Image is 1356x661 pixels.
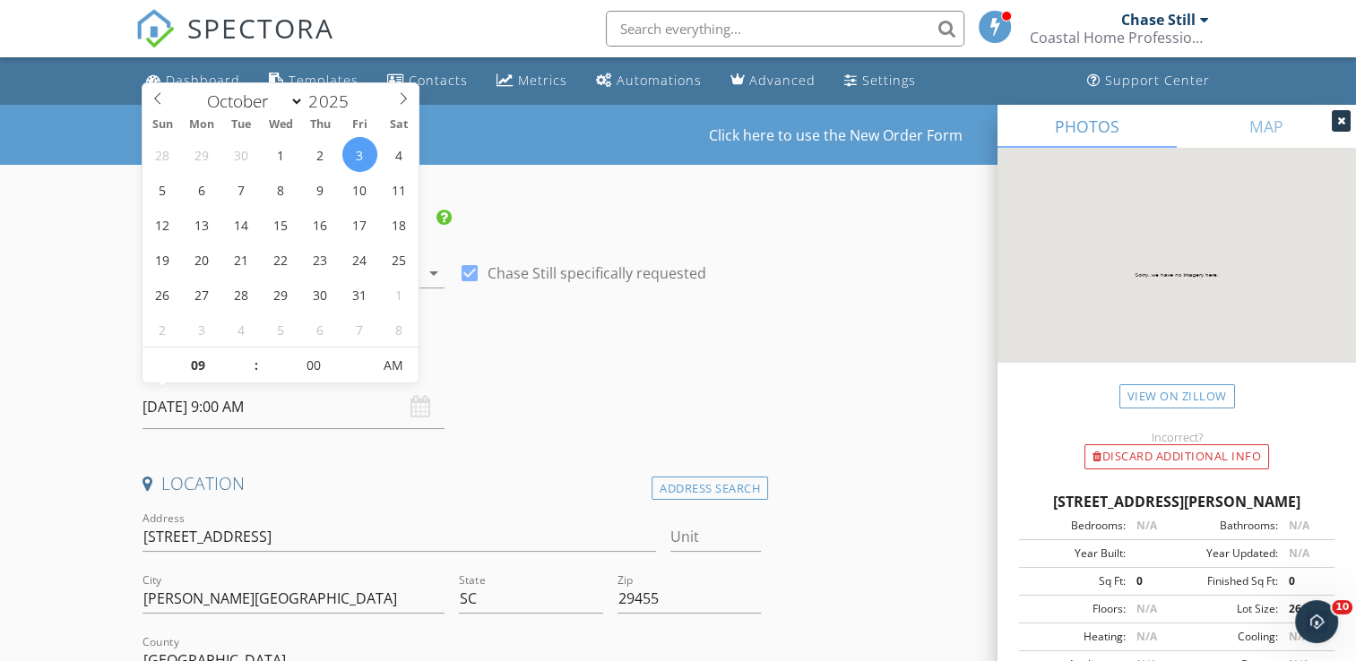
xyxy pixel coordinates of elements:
img: The Best Home Inspection Software - Spectora [135,9,175,48]
a: SPECTORA [135,24,334,62]
div: Sq Ft: [1024,573,1126,589]
span: N/A [1136,518,1157,533]
span: : [253,348,258,383]
h4: Location [143,472,761,495]
span: October 23, 2025 [303,242,338,277]
span: N/A [1136,601,1157,616]
span: November 6, 2025 [303,312,338,347]
span: October 5, 2025 [145,172,180,207]
a: Contacts [380,64,475,98]
input: Year [304,90,363,113]
a: MAP [1177,105,1356,148]
span: October 26, 2025 [145,277,180,312]
span: October 14, 2025 [224,207,259,242]
span: November 1, 2025 [382,277,417,312]
span: October 3, 2025 [342,137,377,172]
span: N/A [1289,545,1309,561]
a: Metrics [489,64,574,98]
div: 0 [1278,573,1329,589]
div: Lot Size: [1177,601,1278,617]
span: October 19, 2025 [145,242,180,277]
span: October 4, 2025 [382,137,417,172]
span: October 21, 2025 [224,242,259,277]
span: November 3, 2025 [185,312,220,347]
div: Contacts [409,72,468,89]
span: October 8, 2025 [263,172,298,207]
span: October 24, 2025 [342,242,377,277]
span: September 30, 2025 [224,137,259,172]
a: Advanced [723,64,823,98]
div: Cooling: [1177,629,1278,645]
div: Chase Still [1121,11,1196,29]
span: October 29, 2025 [263,277,298,312]
label: Chase Still specifically requested [488,264,706,282]
div: Templates [289,72,358,89]
div: Floors: [1024,601,1126,617]
a: PHOTOS [998,105,1177,148]
div: Coastal Home Professionals LLC [1030,29,1209,47]
span: Fri [340,119,379,131]
span: November 5, 2025 [263,312,298,347]
a: Dashboard [139,64,247,98]
span: October 12, 2025 [145,207,180,242]
span: October 16, 2025 [303,207,338,242]
a: Settings [837,64,923,98]
span: Sun [143,119,182,131]
div: 0 [1126,573,1177,589]
span: Sat [379,119,419,131]
div: Discard Additional info [1084,444,1269,469]
span: October 10, 2025 [342,172,377,207]
a: Automations (Basic) [589,64,709,98]
div: 2614 [1278,601,1329,617]
span: October 27, 2025 [185,277,220,312]
span: November 8, 2025 [382,312,417,347]
input: Select date [143,385,445,429]
div: Year Built: [1024,545,1126,562]
span: N/A [1136,629,1157,644]
span: September 28, 2025 [145,137,180,172]
span: N/A [1289,629,1309,644]
span: October 15, 2025 [263,207,298,242]
span: October 7, 2025 [224,172,259,207]
span: Mon [182,119,221,131]
span: October 2, 2025 [303,137,338,172]
div: Automations [617,72,702,89]
div: Address Search [652,476,768,501]
span: October 11, 2025 [382,172,417,207]
span: October 30, 2025 [303,277,338,312]
span: October 28, 2025 [224,277,259,312]
div: Bedrooms: [1024,518,1126,534]
span: October 17, 2025 [342,207,377,242]
i: arrow_drop_down [423,262,445,284]
span: Tue [221,119,261,131]
span: October 18, 2025 [382,207,417,242]
a: Click here to use the New Order Form [709,128,963,142]
div: Finished Sq Ft: [1177,573,1278,589]
span: November 7, 2025 [342,312,377,347]
div: Advanced [749,72,816,89]
span: November 2, 2025 [145,312,180,347]
span: October 20, 2025 [185,242,220,277]
span: November 4, 2025 [224,312,259,347]
div: Bathrooms: [1177,518,1278,534]
input: Search everything... [606,11,964,47]
span: Thu [300,119,340,131]
div: Settings [862,72,916,89]
span: Click to toggle [369,348,419,383]
span: October 9, 2025 [303,172,338,207]
div: Dashboard [166,72,240,89]
div: Heating: [1024,629,1126,645]
a: Templates [262,64,366,98]
a: Support Center [1080,64,1217,98]
iframe: Intercom live chat [1295,600,1338,643]
div: Year Updated: [1177,545,1278,562]
span: October 25, 2025 [382,242,417,277]
div: [STREET_ADDRESS][PERSON_NAME] [1019,491,1334,512]
span: 10 [1332,600,1352,614]
span: SPECTORA [187,9,334,47]
span: N/A [1289,518,1309,533]
h4: Date/Time [143,349,761,373]
div: Metrics [518,72,567,89]
span: October 31, 2025 [342,277,377,312]
span: Wed [261,119,300,131]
